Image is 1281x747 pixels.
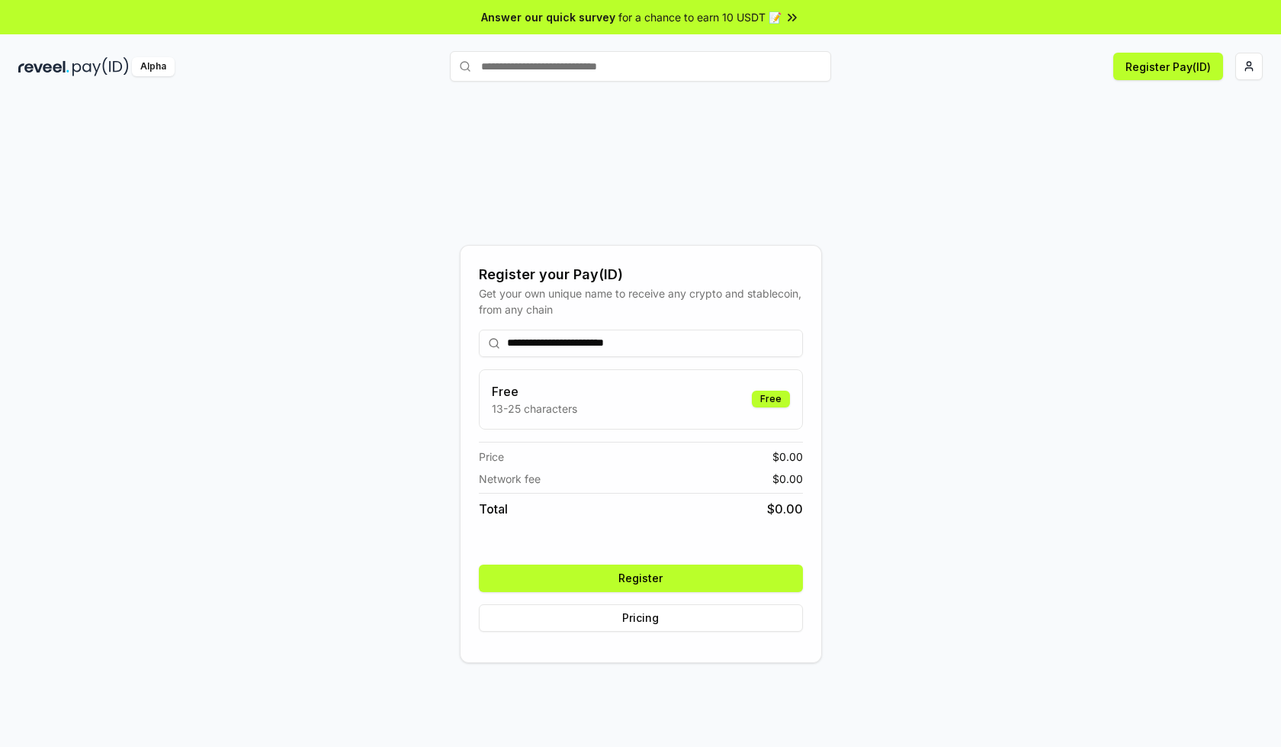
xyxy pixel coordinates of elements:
span: Total [479,500,508,518]
div: Register your Pay(ID) [479,264,803,285]
span: Network fee [479,471,541,487]
button: Pricing [479,604,803,632]
h3: Free [492,382,577,401]
p: 13-25 characters [492,401,577,417]
span: for a chance to earn 10 USDT 📝 [618,9,782,25]
img: pay_id [72,57,129,76]
button: Register [479,565,803,592]
div: Alpha [132,57,175,76]
img: reveel_dark [18,57,69,76]
span: Price [479,449,504,465]
span: $ 0.00 [772,471,803,487]
div: Free [752,391,790,407]
span: Answer our quick survey [481,9,615,25]
button: Register Pay(ID) [1113,53,1223,80]
span: $ 0.00 [767,500,803,518]
div: Get your own unique name to receive any crypto and stablecoin, from any chain [479,285,803,317]
span: $ 0.00 [772,449,803,465]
